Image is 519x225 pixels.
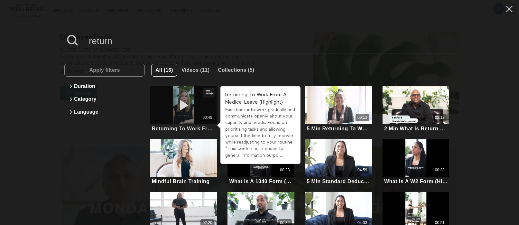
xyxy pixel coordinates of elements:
span: Videos (11) [181,67,209,73]
a: What Is A W2 Form (Highlight)00:33What Is A W2 Form (Highlight) [383,139,449,185]
div: 5 Min Returning To Work After Maternity Leave [307,126,370,132]
strong: Returning To Work From A Medical Leave (Highlight) [226,92,287,105]
div: 2 Min What Is Return on Investment? [384,126,448,132]
input: Search [84,32,455,50]
div: What Is A 1040 Form (Highlight) [229,178,293,184]
a: 2 Min What Is Return on Investment?02:122 Min What Is Return on Investment? [383,86,449,133]
div: What Is A W2 Form (Highlight) [384,178,448,184]
div: 00:33 [435,167,445,173]
button: Category [68,93,142,106]
div: Ease back into work gradually and communicate openly about your capacity and needs. Focus on prio... [226,107,295,159]
div: Returning To Work From A Medical Leave (Highlight) [152,126,215,132]
a: 5 Min Standard Deduction Vs. Itemized Deductions04:595 Min Standard Deduction Vs. Itemized Deduct... [305,139,372,185]
div: 00:23 [280,167,290,173]
div: 02:12 [435,115,445,120]
div: Mindful Brain Training [152,178,210,184]
button: Collections (5) [214,64,258,77]
a: Mindful Brain TrainingMindful Brain Training [150,139,217,185]
button: All (16) [151,64,177,77]
button: Duration [68,80,142,93]
button: Language [68,106,142,118]
a: Returning To Work From A Medical Leave (Highlight)00:49Returning To Work From A Medical Leave (Hi... [150,86,217,133]
span: Collections (5) [218,67,254,73]
div: 00:49 [203,115,212,120]
button: Videos (11) [177,64,214,77]
div: 5 Min Standard Deduction Vs. Itemized Deductions [307,178,370,184]
span: All (16) [155,67,173,73]
div: 04:59 [357,167,367,173]
button: Add to my list [203,88,215,98]
div: 06:13 [357,115,367,120]
a: 5 Min Returning To Work After Maternity Leave06:135 Min Returning To Work After Maternity Leave [305,86,372,133]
